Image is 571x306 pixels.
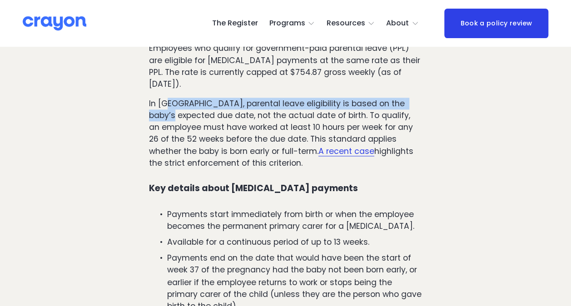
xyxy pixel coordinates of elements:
[444,9,548,39] a: Book a policy review
[269,16,315,31] a: folder dropdown
[318,146,374,157] a: A recent case
[386,16,419,31] a: folder dropdown
[149,183,422,194] h4: Key details about [MEDICAL_DATA] payments
[167,208,422,232] p: Payments start immediately from birth or when the employee becomes the permanent primary carer fo...
[212,16,258,31] a: The Register
[149,98,422,169] p: In [GEOGRAPHIC_DATA], parental leave eligibility is based on the baby’s expected due date, not th...
[326,16,375,31] a: folder dropdown
[269,17,305,30] span: Programs
[23,15,86,31] img: Crayon
[326,17,365,30] span: Resources
[386,17,409,30] span: About
[167,236,422,248] p: Available for a continuous period of up to 13 weeks.
[149,42,422,90] p: Employees who qualify for government-paid parental leave (PPL) are eligible for [MEDICAL_DATA] pa...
